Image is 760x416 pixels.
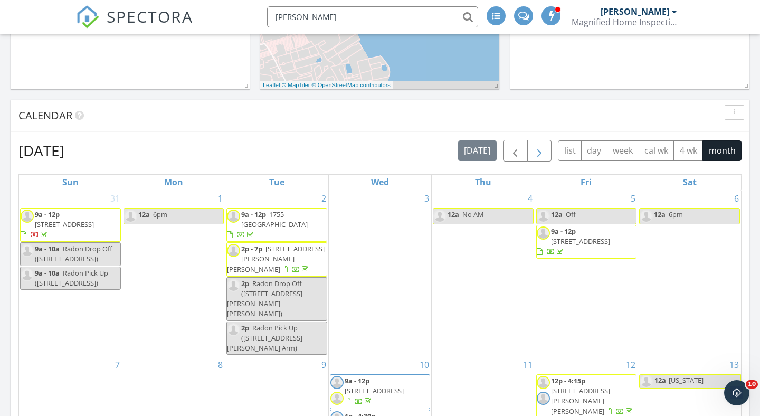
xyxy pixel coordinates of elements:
a: 9a - 12p [STREET_ADDRESS] [345,376,404,405]
span: 9a - 12p [241,210,266,219]
img: default-user-f0147aede5fd5fa78ca7ade42f37bd4542148d508eef1c3d3ea960f66861d68b.jpg [227,323,240,336]
span: [STREET_ADDRESS][PERSON_NAME][PERSON_NAME] [551,386,610,415]
a: Go to September 1, 2025 [216,190,225,207]
img: default-user-f0147aede5fd5fa78ca7ade42f37bd4542148d508eef1c3d3ea960f66861d68b.jpg [330,376,344,389]
img: default-user-f0147aede5fd5fa78ca7ade42f37bd4542148d508eef1c3d3ea960f66861d68b.jpg [124,210,137,223]
a: Saturday [681,175,699,190]
img: default-user-f0147aede5fd5fa78ca7ade42f37bd4542148d508eef1c3d3ea960f66861d68b.jpg [537,392,550,405]
span: Radon Drop Off ([STREET_ADDRESS][PERSON_NAME][PERSON_NAME]) [227,279,302,319]
button: 4 wk [673,140,703,161]
button: [DATE] [458,140,497,161]
a: 9a - 12p [STREET_ADDRESS] [20,208,121,242]
div: | [260,81,393,90]
td: Go to September 4, 2025 [432,190,535,356]
a: Go to August 31, 2025 [108,190,122,207]
img: default-user-f0147aede5fd5fa78ca7ade42f37bd4542148d508eef1c3d3ea960f66861d68b.jpg [537,210,550,223]
iframe: Intercom live chat [724,380,749,405]
a: Go to September 2, 2025 [319,190,328,207]
a: Go to September 5, 2025 [629,190,638,207]
a: 12p - 4:15p [STREET_ADDRESS][PERSON_NAME][PERSON_NAME] [551,376,634,416]
a: 9a - 12p [STREET_ADDRESS] [537,226,610,256]
a: Go to September 12, 2025 [624,356,638,373]
span: [STREET_ADDRESS] [551,237,610,246]
span: 2p [241,323,249,333]
a: Go to September 11, 2025 [521,356,535,373]
button: cal wk [639,140,674,161]
span: No AM [462,210,484,219]
img: default-user-f0147aede5fd5fa78ca7ade42f37bd4542148d508eef1c3d3ea960f66861d68b.jpg [330,392,344,405]
a: 9a - 12p [STREET_ADDRESS] [330,374,430,409]
img: default-user-f0147aede5fd5fa78ca7ade42f37bd4542148d508eef1c3d3ea960f66861d68b.jpg [433,210,446,223]
a: Go to September 13, 2025 [727,356,741,373]
td: Go to September 2, 2025 [225,190,328,356]
span: [STREET_ADDRESS] [345,386,404,395]
button: Next month [527,140,552,162]
td: Go to September 3, 2025 [328,190,431,356]
a: 9a - 12p [STREET_ADDRESS] [536,225,636,259]
span: [US_STATE] [669,375,704,385]
a: Monday [162,175,185,190]
span: Radon Drop Off ([STREET_ADDRESS]) [35,244,112,263]
a: Sunday [60,175,81,190]
span: Radon Pick Up ([STREET_ADDRESS][PERSON_NAME] Arm) [227,323,302,353]
span: 9a - 10a [35,268,60,278]
img: default-user-f0147aede5fd5fa78ca7ade42f37bd4542148d508eef1c3d3ea960f66861d68b.jpg [537,226,550,240]
a: Leaflet [263,82,280,88]
img: default-user-f0147aede5fd5fa78ca7ade42f37bd4542148d508eef1c3d3ea960f66861d68b.jpg [640,375,653,388]
a: Go to September 8, 2025 [216,356,225,373]
span: 9a - 10a [35,244,60,253]
img: default-user-f0147aede5fd5fa78ca7ade42f37bd4542148d508eef1c3d3ea960f66861d68b.jpg [21,268,34,281]
img: default-user-f0147aede5fd5fa78ca7ade42f37bd4542148d508eef1c3d3ea960f66861d68b.jpg [227,210,240,223]
span: Radon Pick Up ([STREET_ADDRESS]) [35,268,108,288]
a: Tuesday [267,175,287,190]
div: [PERSON_NAME] [601,6,669,17]
span: 12p - 4:15p [551,376,585,385]
img: default-user-f0147aede5fd5fa78ca7ade42f37bd4542148d508eef1c3d3ea960f66861d68b.jpg [227,279,240,292]
span: 6pm [669,210,683,219]
a: © OpenStreetMap contributors [312,82,391,88]
span: 10 [746,380,758,389]
span: 12a [138,210,150,219]
h2: [DATE] [18,140,64,161]
a: 9a - 12p [STREET_ADDRESS] [21,210,94,239]
button: day [581,140,607,161]
span: 12a [448,210,459,219]
span: 12a [654,375,667,388]
a: Go to September 4, 2025 [526,190,535,207]
a: 9a - 12p 1755 [GEOGRAPHIC_DATA] [226,208,327,242]
td: Go to September 1, 2025 [122,190,225,356]
td: Go to August 31, 2025 [19,190,122,356]
a: Go to September 7, 2025 [113,356,122,373]
a: 9a - 12p 1755 [GEOGRAPHIC_DATA] [227,210,308,239]
td: Go to September 6, 2025 [638,190,741,356]
span: SPECTORA [107,5,193,27]
span: 6pm [153,210,167,219]
a: Go to September 9, 2025 [319,356,328,373]
a: Friday [578,175,594,190]
img: default-user-f0147aede5fd5fa78ca7ade42f37bd4542148d508eef1c3d3ea960f66861d68b.jpg [640,210,653,223]
span: Off [566,210,576,219]
span: Calendar [18,108,72,122]
span: [STREET_ADDRESS][PERSON_NAME][PERSON_NAME] [227,244,325,273]
td: Go to September 5, 2025 [535,190,638,356]
span: 9a - 12p [345,376,369,385]
a: Go to September 3, 2025 [422,190,431,207]
img: The Best Home Inspection Software - Spectora [76,5,99,29]
img: default-user-f0147aede5fd5fa78ca7ade42f37bd4542148d508eef1c3d3ea960f66861d68b.jpg [227,244,240,257]
span: 9a - 12p [35,210,60,219]
a: Wednesday [369,175,391,190]
button: Previous month [503,140,528,162]
span: 12a [551,210,563,219]
a: 2p - 7p [STREET_ADDRESS][PERSON_NAME][PERSON_NAME] [227,244,325,273]
img: default-user-f0147aede5fd5fa78ca7ade42f37bd4542148d508eef1c3d3ea960f66861d68b.jpg [537,376,550,389]
button: week [607,140,639,161]
span: [STREET_ADDRESS] [35,220,94,229]
a: Thursday [473,175,493,190]
img: default-user-f0147aede5fd5fa78ca7ade42f37bd4542148d508eef1c3d3ea960f66861d68b.jpg [21,210,34,223]
button: month [702,140,742,161]
span: 1755 [GEOGRAPHIC_DATA] [241,210,308,229]
a: Go to September 6, 2025 [732,190,741,207]
span: 9a - 12p [551,226,576,236]
a: SPECTORA [76,14,193,36]
a: Go to September 10, 2025 [417,356,431,373]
